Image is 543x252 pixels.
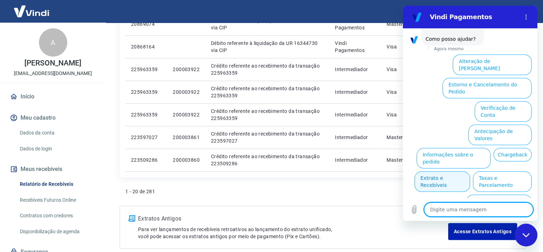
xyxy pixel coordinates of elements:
[211,17,324,31] p: Débito referente à liquidação da UR 16345638 via CIP
[173,111,200,118] p: 200003922
[335,66,375,73] p: Intermediador
[387,88,414,96] p: Visa
[387,134,414,141] p: Mastercard
[131,88,161,96] p: 225963359
[39,28,67,57] div: A
[17,224,97,239] a: Disponibilização de agenda
[131,21,161,28] p: 20869074
[17,208,97,223] a: Contratos com credores
[211,40,324,54] p: Débito referente à liquidação da UR 16344730 via CIP
[173,156,200,164] p: 200003860
[335,111,375,118] p: Intermediador
[131,66,161,73] p: 225963359
[128,215,135,222] img: ícone
[131,134,161,141] p: 223597027
[17,193,97,207] a: Recebíveis Futuros Online
[131,111,161,118] p: 225963359
[131,43,161,50] p: 20868164
[335,156,375,164] p: Intermediador
[448,223,517,240] a: Acesse Extratos Antigos
[173,66,200,73] p: 200003922
[387,111,414,118] p: Visa
[17,126,97,140] a: Dados da conta
[400,183,520,200] ul: Pagination
[211,85,324,99] p: Crédito referente ao recebimento da transação 225963359
[211,108,324,122] p: Crédito referente ao recebimento da transação 225963359
[335,40,375,54] p: Vindi Pagamentos
[8,89,97,104] a: Início
[138,214,448,223] p: Extratos Antigos
[387,21,414,28] p: Mastercard
[387,43,414,50] p: Visa
[17,177,97,191] a: Relatório de Recebíveis
[8,161,97,177] button: Meus recebíveis
[173,88,200,96] p: 200003922
[125,188,155,195] p: 1 - 20 de 281
[387,66,414,73] p: Visa
[131,156,161,164] p: 223509286
[211,62,324,76] p: Crédito referente ao recebimento da transação 225963359
[17,142,97,156] a: Dados de login
[515,224,537,246] iframe: Botão para abrir a janela de mensagens, conversa em andamento
[509,5,535,18] button: Sair
[387,156,414,164] p: Mastercard
[138,226,448,240] p: Para ver lançamentos de recebíveis retroativos ao lançamento do extrato unificado, você pode aces...
[14,70,92,77] p: [EMAIL_ADDRESS][DOMAIN_NAME]
[24,59,81,67] p: [PERSON_NAME]
[211,153,324,167] p: Crédito referente ao recebimento da transação 223509286
[403,6,537,221] iframe: Janela de mensagens
[173,134,200,141] p: 200003861
[8,0,55,22] img: Vindi
[8,110,97,126] button: Meu cadastro
[211,130,324,144] p: Crédito referente ao recebimento da transação 223597027
[335,88,375,96] p: Intermediador
[335,134,375,141] p: Intermediador
[335,17,375,31] p: Vindi Pagamentos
